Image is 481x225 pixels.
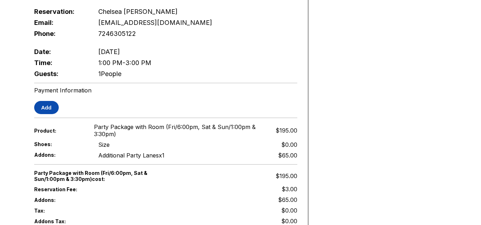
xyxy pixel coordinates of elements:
span: Party Package with Room (Fri/6:00pm, Sat & Sun/1:00pm & 3:30pm) cost: [34,170,166,182]
span: $0.00 [281,218,297,225]
span: 1 People [98,70,121,77]
span: Date: [34,48,87,55]
div: $65.00 [278,152,297,159]
span: $0.00 [281,207,297,214]
div: Payment Information [34,87,297,94]
span: 7246305122 [98,30,136,37]
div: Additional Party Lanes x 1 [98,152,164,159]
span: Reservation Fee: [34,186,166,192]
span: 1:00 PM - 3:00 PM [98,59,151,66]
span: Party Package with Room (Fri/6:00pm, Sat & Sun/1:00pm & 3:30pm) [94,123,264,138]
span: [EMAIL_ADDRESS][DOMAIN_NAME] [98,19,212,26]
span: $195.00 [276,127,297,134]
span: Addons Tax: [34,218,87,224]
span: $195.00 [276,172,297,180]
span: Reservation: [34,8,87,15]
span: [DATE] [98,48,120,55]
span: Tax: [34,208,87,214]
span: Product: [34,128,82,134]
span: Addons: [34,152,87,158]
span: Chelsea [PERSON_NAME] [98,8,178,15]
span: Addons: [34,197,87,203]
div: Size [98,141,110,148]
span: Email: [34,19,87,26]
span: Phone: [34,30,87,37]
span: Guests: [34,70,87,77]
span: $65.00 [278,196,297,203]
span: Time: [34,59,87,66]
span: Shoes: [34,141,87,147]
div: $0.00 [281,141,297,148]
span: $3.00 [282,186,297,193]
button: Add [34,101,59,114]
